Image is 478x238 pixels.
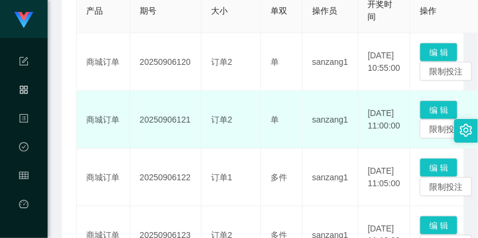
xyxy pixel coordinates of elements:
[86,6,103,15] span: 产品
[420,6,436,15] span: 操作
[14,12,33,29] img: logo.9652507e.png
[130,33,202,91] td: 20250906120
[460,124,473,137] i: 图标: setting
[211,115,232,124] span: 订单2
[420,62,472,81] button: 限制投注
[420,120,472,139] button: 限制投注
[420,216,458,235] button: 编 辑
[211,6,228,15] span: 大小
[77,149,130,206] td: 商城订单
[77,33,130,91] td: 商城订单
[420,158,458,177] button: 编 辑
[130,149,202,206] td: 20250906122
[312,6,337,15] span: 操作员
[303,149,358,206] td: sanzang1
[271,173,287,182] span: 多件
[271,6,287,15] span: 单双
[19,108,29,132] i: 图标: profile
[211,173,232,182] span: 订单1
[211,57,232,67] span: 订单2
[19,86,29,192] span: 产品管理
[19,165,29,189] i: 图标: table
[303,33,358,91] td: sanzang1
[77,91,130,149] td: 商城订单
[19,137,29,161] i: 图标: check-circle-o
[358,33,411,91] td: [DATE] 10:55:00
[420,177,472,196] button: 限制投注
[303,91,358,149] td: sanzang1
[19,80,29,104] i: 图标: appstore-o
[140,6,156,15] span: 期号
[271,57,279,67] span: 单
[19,51,29,75] i: 图标: form
[358,91,411,149] td: [DATE] 11:00:00
[420,101,458,120] button: 编 辑
[19,57,29,163] span: 系统配置
[130,91,202,149] td: 20250906121
[271,115,279,124] span: 单
[358,149,411,206] td: [DATE] 11:05:00
[420,43,458,62] button: 编 辑
[19,114,29,220] span: 内容中心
